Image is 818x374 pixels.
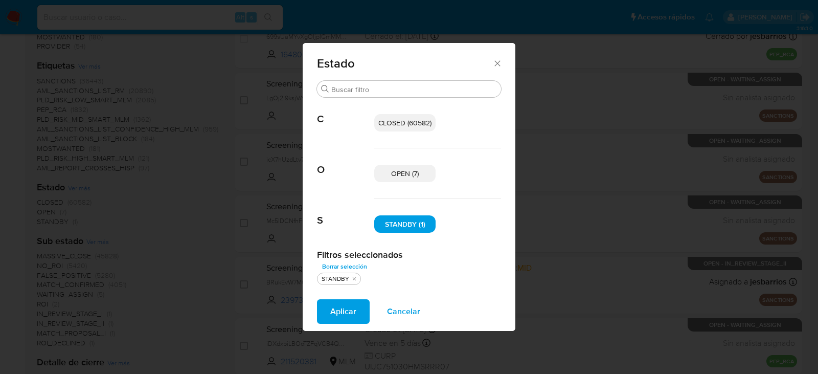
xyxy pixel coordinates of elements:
span: CLOSED (60582) [378,118,431,128]
h2: Filtros seleccionados [317,249,501,260]
div: STANDBY (1) [374,215,436,233]
span: Borrar selección [322,261,367,272]
span: C [317,98,374,125]
span: STANDBY (1) [385,219,425,229]
span: OPEN (7) [391,168,419,179]
div: OPEN (7) [374,165,436,182]
span: Cancelar [387,300,420,323]
span: Aplicar [330,300,356,323]
span: S [317,199,374,227]
button: Borrar selección [317,260,372,273]
button: Cerrar [492,58,502,68]
span: Estado [317,57,492,70]
input: Buscar filtro [331,85,497,94]
div: STANDBY [320,275,351,283]
button: Buscar [321,85,329,93]
button: Aplicar [317,299,370,324]
button: quitar STANDBY [350,275,358,283]
span: O [317,148,374,176]
button: Cancelar [374,299,434,324]
div: CLOSED (60582) [374,114,436,131]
